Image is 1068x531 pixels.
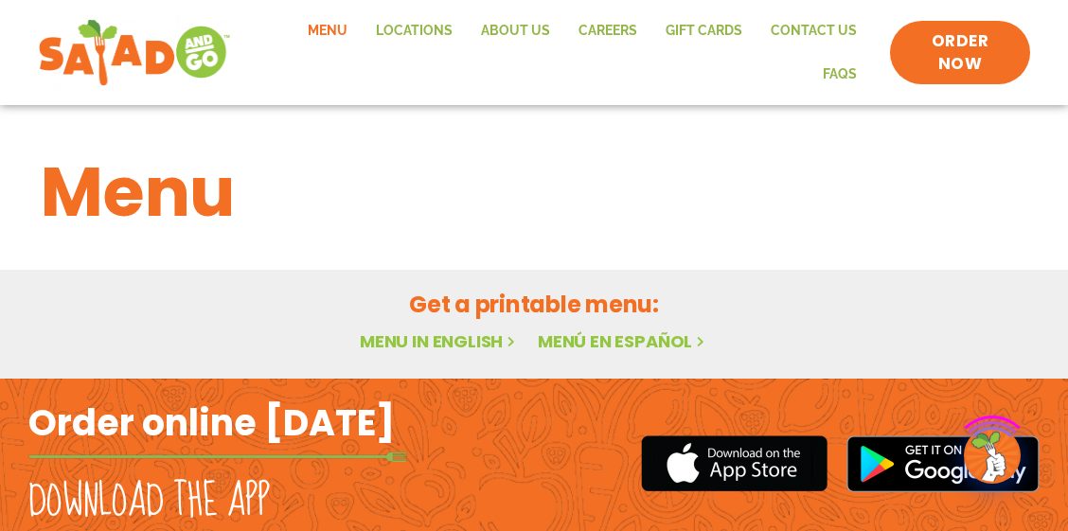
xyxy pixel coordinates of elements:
[467,9,564,53] a: About Us
[250,9,871,96] nav: Menu
[538,329,708,353] a: Menú en español
[28,475,270,528] h2: Download the app
[38,15,231,91] img: new-SAG-logo-768×292
[41,288,1027,321] h2: Get a printable menu:
[564,9,651,53] a: Careers
[362,9,467,53] a: Locations
[809,53,871,97] a: FAQs
[28,451,407,462] img: fork
[294,9,362,53] a: Menu
[909,30,1011,76] span: ORDER NOW
[28,399,395,446] h2: Order online [DATE]
[756,9,871,53] a: Contact Us
[360,329,519,353] a: Menu in English
[641,433,828,494] img: appstore
[41,141,1027,243] h1: Menu
[846,435,1040,492] img: google_play
[890,21,1030,85] a: ORDER NOW
[651,9,756,53] a: GIFT CARDS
